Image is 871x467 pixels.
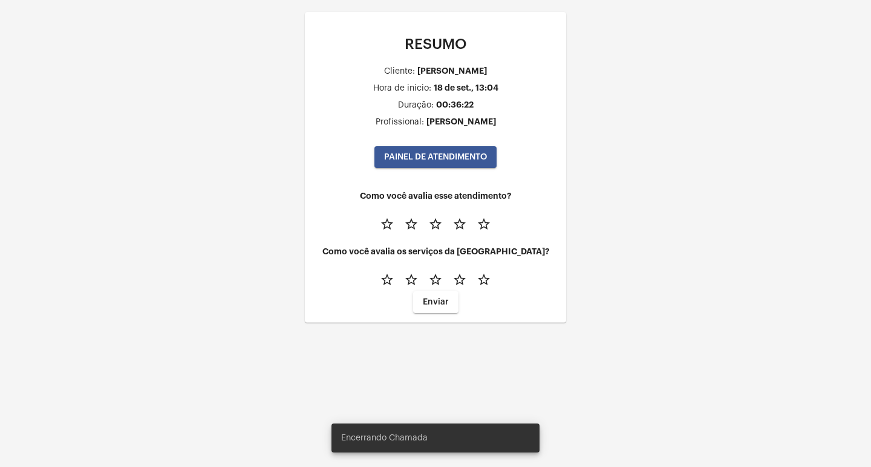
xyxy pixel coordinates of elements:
[477,272,491,287] mat-icon: star_border
[428,272,443,287] mat-icon: star_border
[426,117,496,126] div: [PERSON_NAME]
[413,291,458,313] button: Enviar
[452,272,467,287] mat-icon: star_border
[398,101,434,110] div: Duração:
[477,217,491,231] mat-icon: star_border
[315,36,556,52] p: RESUMO
[404,272,419,287] mat-icon: star_border
[380,272,394,287] mat-icon: star_border
[452,217,467,231] mat-icon: star_border
[417,66,487,76] div: [PERSON_NAME]
[404,217,419,231] mat-icon: star_border
[384,153,487,161] span: PAINEL DE ATENDIMENTO
[423,298,449,306] span: Enviar
[373,84,431,93] div: Hora de inicio:
[315,247,556,256] h4: Como você avalia os serviços da [GEOGRAPHIC_DATA]?
[384,67,415,76] div: Cliente:
[376,118,424,127] div: Profissional:
[380,217,394,231] mat-icon: star_border
[341,432,428,444] span: Encerrando Chamada
[436,100,474,109] div: 00:36:22
[374,146,497,168] button: PAINEL DE ATENDIMENTO
[315,192,556,201] h4: Como você avalia esse atendimento?
[428,217,443,231] mat-icon: star_border
[434,83,498,92] div: 18 de set., 13:04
